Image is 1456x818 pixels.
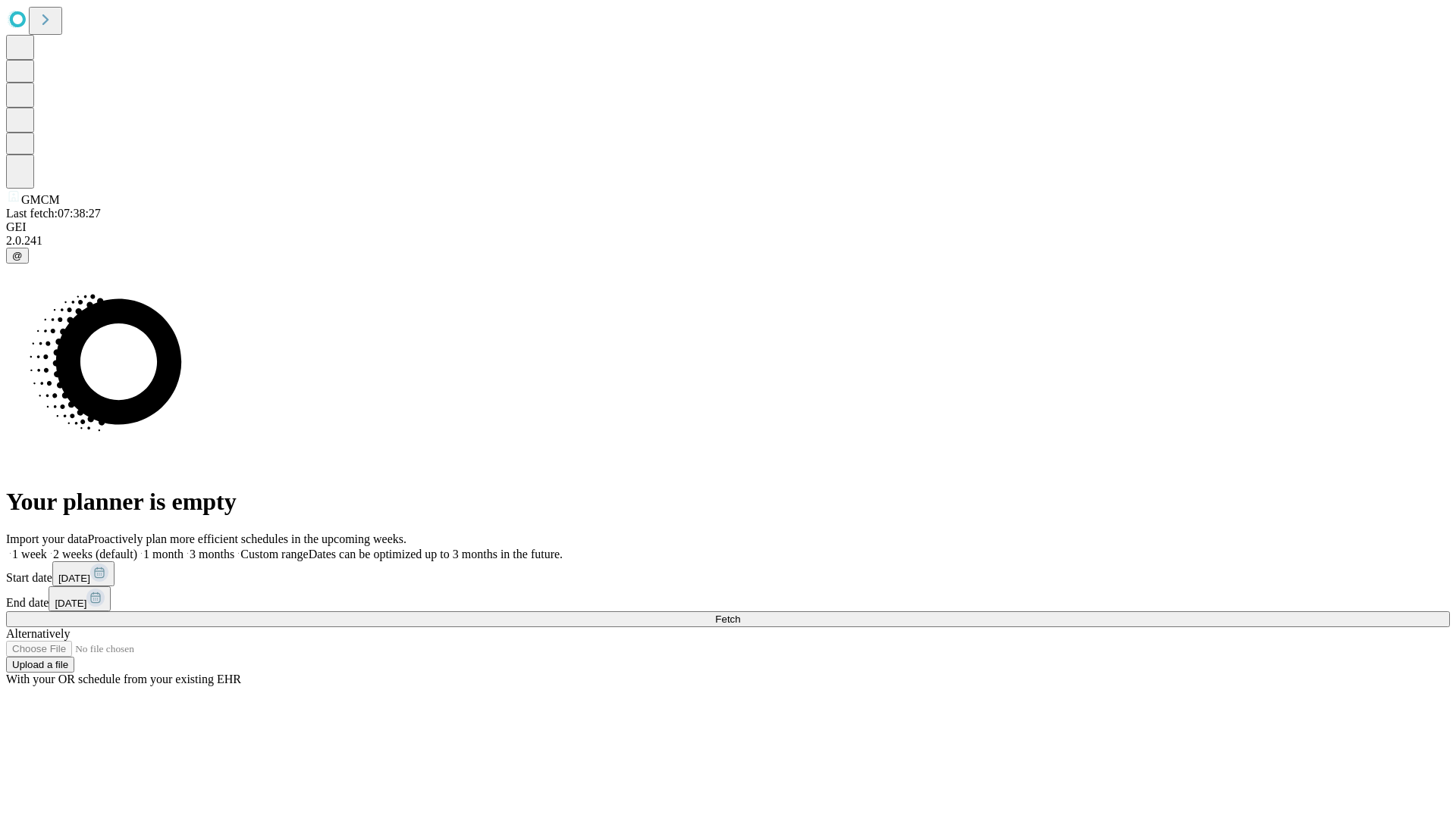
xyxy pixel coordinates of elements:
[240,548,308,560] span: Custom range
[52,561,115,586] button: [DATE]
[6,207,101,220] span: Last fetch: 07:38:27
[6,220,1450,234] div: GEI
[6,488,1450,516] h1: Your planner is empty
[6,627,70,640] span: Alternatively
[6,611,1450,627] button: Fetch
[6,234,1450,248] div: 2.0.241
[6,586,1450,611] div: End date
[58,573,90,584] span: [DATE]
[143,548,184,560] span: 1 month
[6,248,29,264] button: @
[309,548,563,560] span: Dates can be optimized up to 3 months in the future.
[6,532,88,545] span: Import your data
[49,586,111,611] button: [DATE]
[715,613,740,625] span: Fetch
[6,673,241,685] span: With your OR schedule from your existing EHR
[6,657,74,673] button: Upload a file
[88,532,406,545] span: Proactively plan more efficient schedules in the upcoming weeks.
[55,598,86,609] span: [DATE]
[21,193,60,206] span: GMCM
[6,561,1450,586] div: Start date
[190,548,234,560] span: 3 months
[12,548,47,560] span: 1 week
[12,250,23,261] span: @
[53,548,137,560] span: 2 weeks (default)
